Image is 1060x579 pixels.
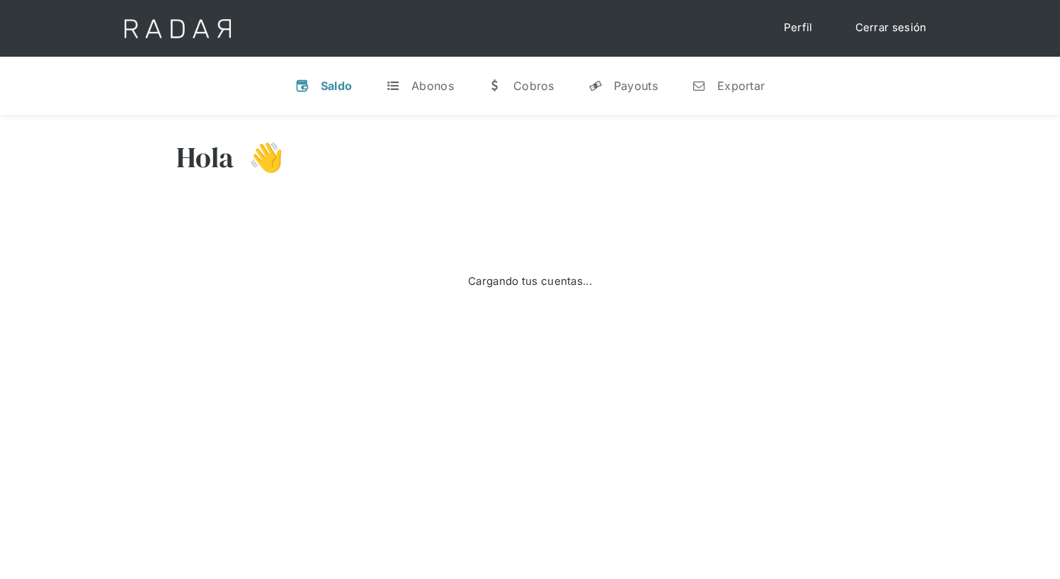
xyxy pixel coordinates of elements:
[692,79,706,93] div: n
[488,79,502,93] div: w
[770,14,827,42] a: Perfil
[717,79,765,93] div: Exportar
[295,79,309,93] div: v
[513,79,554,93] div: Cobros
[614,79,658,93] div: Payouts
[588,79,603,93] div: y
[841,14,941,42] a: Cerrar sesión
[411,79,454,93] div: Abonos
[176,140,234,175] h3: Hola
[321,79,353,93] div: Saldo
[386,79,400,93] div: t
[234,140,284,175] h3: 👋
[468,274,592,290] div: Cargando tus cuentas...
